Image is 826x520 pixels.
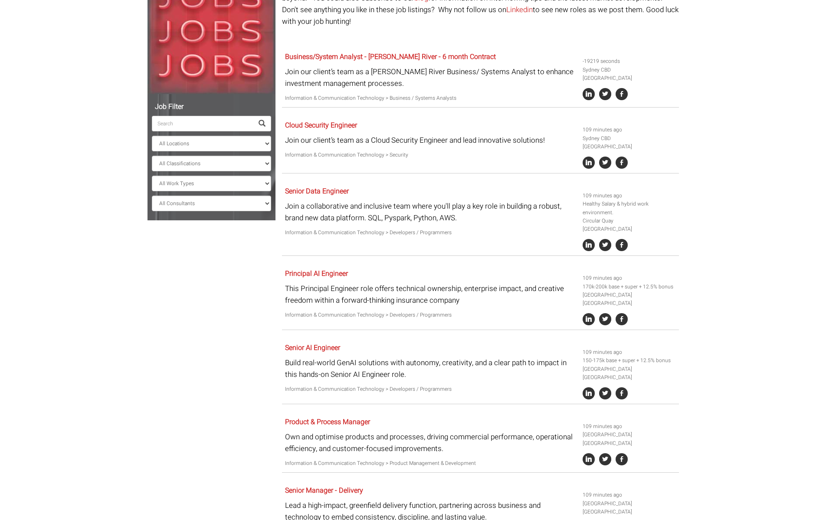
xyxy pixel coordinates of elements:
li: 109 minutes ago [583,491,675,499]
a: Senior AI Engineer [285,343,340,353]
li: 150-175k base + super + 12.5% bonus [583,356,675,365]
p: Join our client’s team as a [PERSON_NAME] River Business/ Systems Analyst to enhance investment m... [285,66,576,89]
p: Build real-world GenAI solutions with autonomy, creativity, and a clear path to impact in this ha... [285,357,576,380]
p: Own and optimise products and processes, driving commercial performance, operational efficiency, ... [285,431,576,455]
li: [GEOGRAPHIC_DATA] [GEOGRAPHIC_DATA] [583,291,675,307]
li: Healthy Salary & hybrid work environment. [583,200,675,216]
li: [GEOGRAPHIC_DATA] [GEOGRAPHIC_DATA] [583,431,675,447]
li: Circular Quay [GEOGRAPHIC_DATA] [583,217,675,233]
p: Information & Communication Technology > Product Management & Development [285,459,576,468]
li: 109 minutes ago [583,126,675,134]
li: [GEOGRAPHIC_DATA] [GEOGRAPHIC_DATA] [583,365,675,382]
input: Search [152,116,253,131]
li: 109 minutes ago [583,348,675,356]
p: Information & Communication Technology > Business / Systems Analysts [285,94,576,102]
li: 109 minutes ago [583,192,675,200]
li: Sydney CBD [GEOGRAPHIC_DATA] [583,134,675,151]
p: Join a collaborative and inclusive team where you'll play a key role in building a robust, brand ... [285,200,576,224]
li: Sydney CBD [GEOGRAPHIC_DATA] [583,66,675,82]
p: Join our client’s team as a Cloud Security Engineer and lead innovative solutions! [285,134,576,146]
p: Information & Communication Technology > Security [285,151,576,159]
a: Business/System Analyst - [PERSON_NAME] River - 6 month Contract [285,52,496,62]
li: -19219 seconds [583,57,675,65]
p: Information & Communication Technology > Developers / Programmers [285,229,576,237]
li: [GEOGRAPHIC_DATA] [GEOGRAPHIC_DATA] [583,500,675,516]
li: 170k-200k base + super + 12.5% bonus [583,283,675,291]
a: Linkedin [506,4,533,15]
li: 109 minutes ago [583,422,675,431]
p: Information & Communication Technology > Developers / Programmers [285,311,576,319]
a: Cloud Security Engineer [285,120,357,131]
li: 109 minutes ago [583,274,675,282]
a: Product & Process Manager [285,417,370,427]
a: Principal AI Engineer [285,268,348,279]
a: Senior Manager - Delivery [285,485,363,496]
p: This Principal Engineer role offers technical ownership, enterprise impact, and creative freedom ... [285,283,576,306]
p: Information & Communication Technology > Developers / Programmers [285,385,576,393]
a: Senior Data Engineer [285,186,349,196]
h5: Job Filter [152,103,271,111]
